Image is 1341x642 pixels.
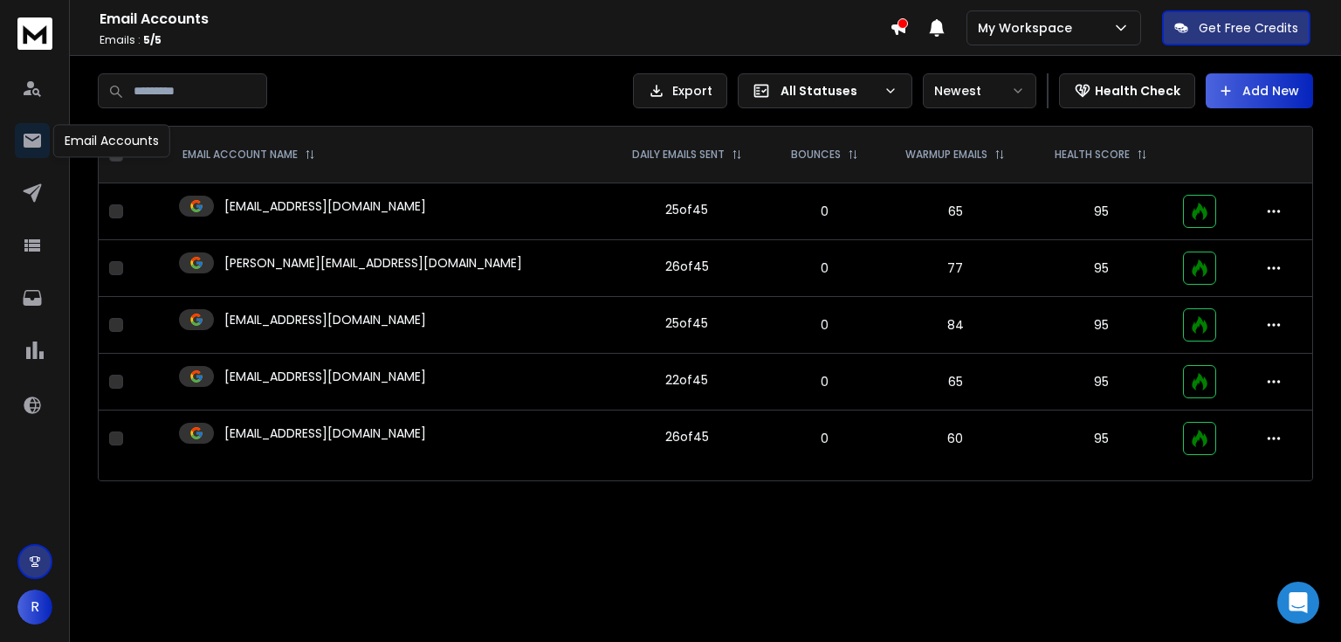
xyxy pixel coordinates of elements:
p: [EMAIL_ADDRESS][DOMAIN_NAME] [224,425,426,442]
p: All Statuses [781,82,877,100]
button: Get Free Credits [1162,10,1310,45]
td: 65 [880,354,1030,411]
div: Open Intercom Messenger [1277,582,1319,624]
p: BOUNCES [791,148,841,162]
button: R [17,590,52,625]
button: Add New [1206,73,1313,108]
div: EMAIL ACCOUNT NAME [182,148,315,162]
td: 60 [880,411,1030,467]
p: [EMAIL_ADDRESS][DOMAIN_NAME] [224,311,426,328]
p: [EMAIL_ADDRESS][DOMAIN_NAME] [224,197,426,215]
button: Health Check [1059,73,1195,108]
span: 5 / 5 [143,32,162,47]
img: logo [17,17,52,50]
p: My Workspace [978,19,1079,37]
p: 0 [779,316,870,334]
div: 25 of 45 [665,314,708,332]
p: 0 [779,203,870,220]
div: 26 of 45 [665,428,709,445]
td: 95 [1030,411,1173,467]
td: 84 [880,297,1030,354]
p: 0 [779,259,870,277]
p: 0 [779,430,870,447]
td: 95 [1030,297,1173,354]
p: [PERSON_NAME][EMAIL_ADDRESS][DOMAIN_NAME] [224,254,522,272]
h1: Email Accounts [100,9,890,30]
td: 95 [1030,240,1173,297]
p: HEALTH SCORE [1055,148,1130,162]
button: Newest [923,73,1036,108]
div: 22 of 45 [665,371,708,389]
p: Emails : [100,33,890,47]
td: 95 [1030,183,1173,240]
p: Get Free Credits [1199,19,1298,37]
p: [EMAIL_ADDRESS][DOMAIN_NAME] [224,368,426,385]
div: 26 of 45 [665,258,709,275]
td: 95 [1030,354,1173,411]
p: WARMUP EMAILS [905,148,987,162]
p: DAILY EMAILS SENT [632,148,725,162]
td: 77 [880,240,1030,297]
p: Health Check [1095,82,1180,100]
p: 0 [779,373,870,390]
div: 25 of 45 [665,201,708,218]
button: Export [633,73,727,108]
td: 65 [880,183,1030,240]
div: Email Accounts [53,124,170,157]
